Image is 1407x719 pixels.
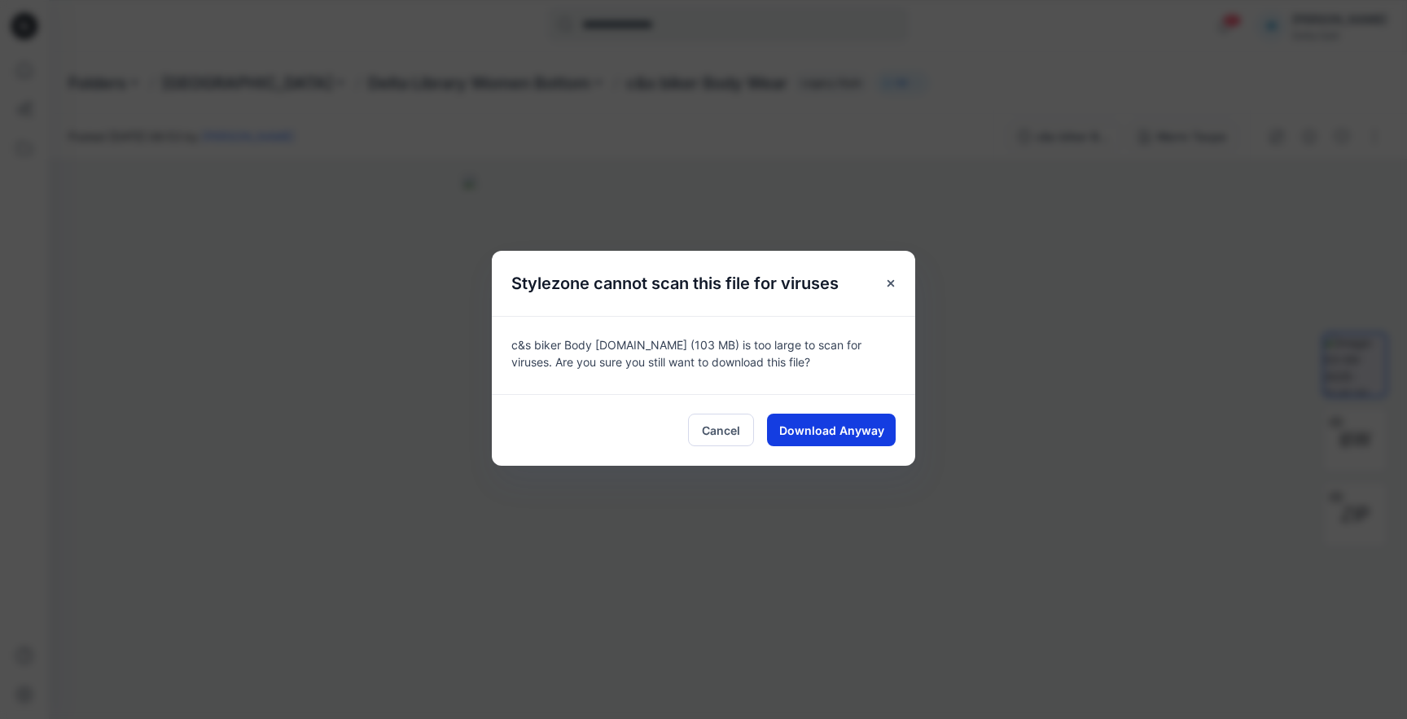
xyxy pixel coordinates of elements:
button: Close [876,269,905,298]
span: Download Anyway [779,422,884,439]
div: c&s biker Body [DOMAIN_NAME] (103 MB) is too large to scan for viruses. Are you sure you still wa... [492,316,915,394]
h5: Stylezone cannot scan this file for viruses [492,251,858,316]
button: Download Anyway [767,414,896,446]
button: Cancel [688,414,754,446]
span: Cancel [702,422,740,439]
